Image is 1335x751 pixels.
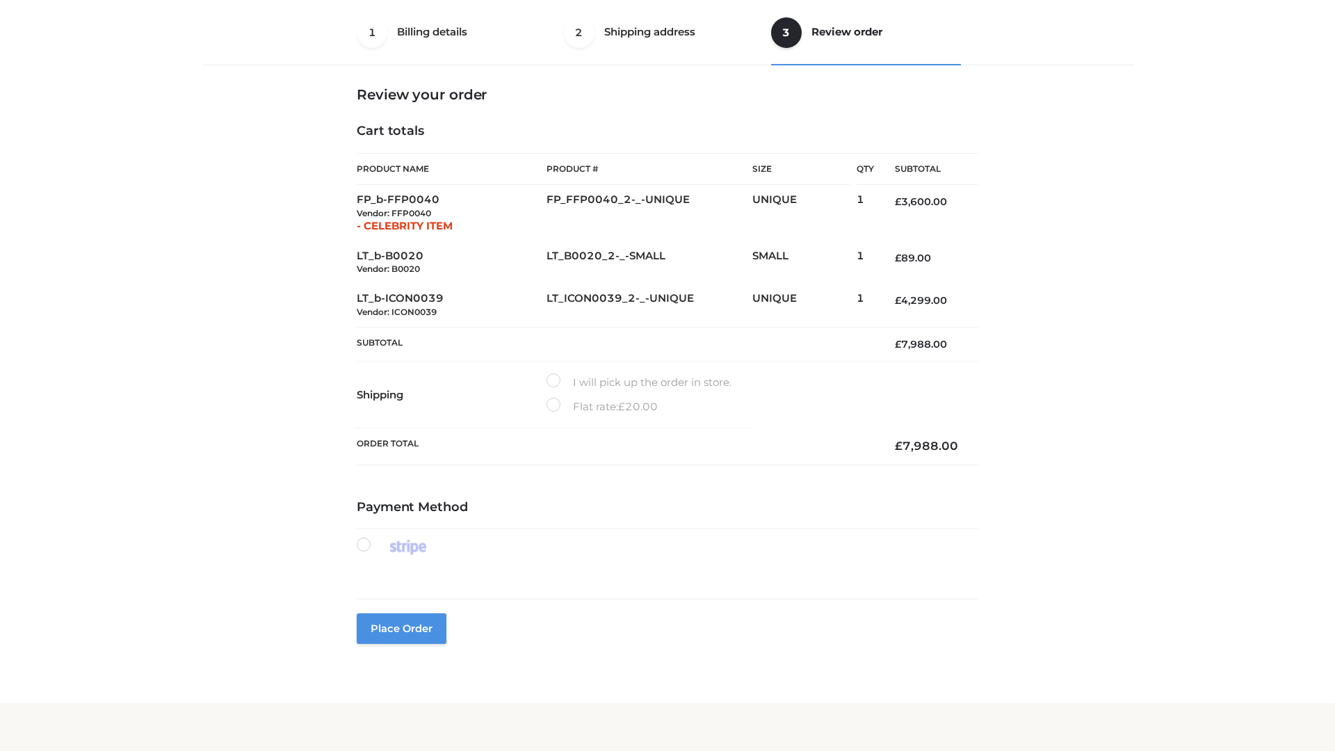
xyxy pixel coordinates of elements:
[357,428,874,465] th: Order Total
[357,124,978,139] h4: Cart totals
[895,439,903,453] span: £
[357,361,547,428] th: Shipping
[357,185,547,241] td: FP_b-FFP0040
[857,284,874,327] td: 1
[357,208,431,218] small: Vendor: FFP0040
[357,219,453,232] span: - CELEBRITY ITEM
[357,613,446,644] button: Place order
[895,294,901,307] span: £
[357,284,547,327] td: LT_b-ICON0039
[895,195,947,208] bdi: 3,600.00
[752,241,857,284] td: SMALL
[618,400,658,413] bdi: 20.00
[895,338,947,350] bdi: 7,988.00
[895,294,947,307] bdi: 4,299.00
[895,252,931,264] bdi: 89.00
[547,185,752,241] td: FP_FFP0040_2-_-UNIQUE
[857,185,874,241] td: 1
[547,398,658,416] label: Flat rate:
[357,307,437,317] small: Vendor: ICON0039
[357,86,978,103] h3: Review your order
[357,241,547,284] td: LT_b-B0020
[357,327,874,361] th: Subtotal
[547,153,752,185] th: Product #
[857,241,874,284] td: 1
[895,338,901,350] span: £
[618,400,625,413] span: £
[895,195,901,208] span: £
[357,264,420,274] small: Vendor: B0020
[857,153,874,185] th: Qty
[895,439,958,453] bdi: 7,988.00
[357,500,978,515] h4: Payment Method
[547,373,731,391] label: I will pick up the order in store.
[895,252,901,264] span: £
[547,241,752,284] td: LT_B0020_2-_-SMALL
[357,153,547,185] th: Product Name
[752,185,857,241] td: UNIQUE
[547,284,752,327] td: LT_ICON0039_2-_-UNIQUE
[752,154,850,185] th: Size
[752,284,857,327] td: UNIQUE
[874,154,978,185] th: Subtotal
